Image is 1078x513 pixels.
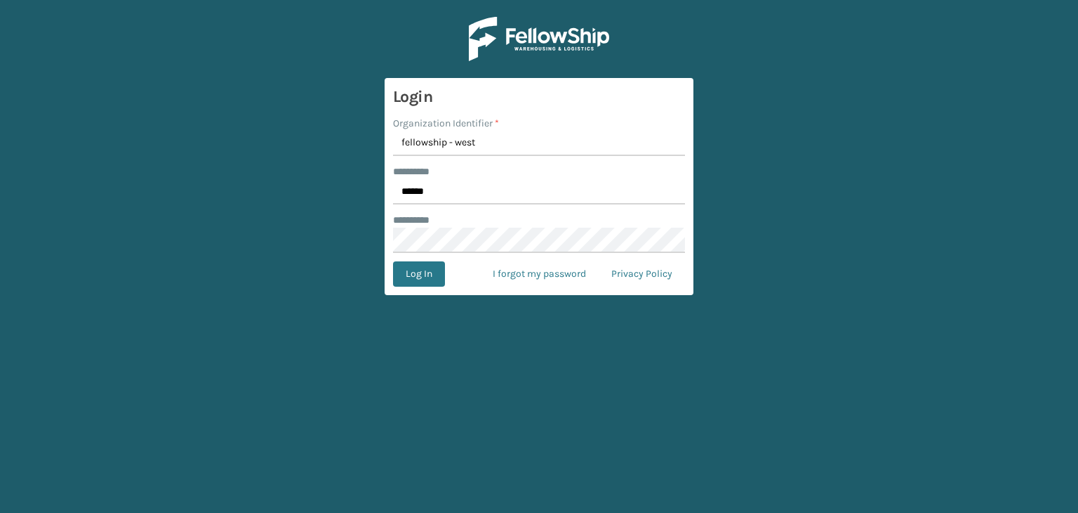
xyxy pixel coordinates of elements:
[393,116,499,131] label: Organization Identifier
[469,17,609,61] img: Logo
[480,261,599,287] a: I forgot my password
[393,86,685,108] h3: Login
[393,261,445,287] button: Log In
[599,261,685,287] a: Privacy Policy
